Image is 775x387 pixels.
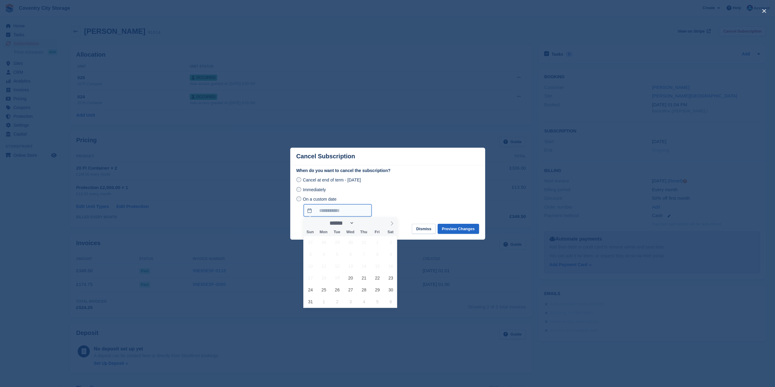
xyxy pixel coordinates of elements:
[318,272,330,284] span: August 18, 2025
[303,197,336,202] span: On a custom date
[296,153,355,160] p: Cancel Subscription
[318,284,330,296] span: August 25, 2025
[305,272,316,284] span: August 17, 2025
[345,272,357,284] span: August 20, 2025
[385,236,397,248] span: August 2, 2025
[385,248,397,260] span: August 9, 2025
[385,296,397,308] span: September 6, 2025
[331,260,343,272] span: August 12, 2025
[296,177,301,182] input: Cancel at end of term - [DATE]
[303,187,326,192] span: Immediately
[304,204,372,216] input: On a custom date
[331,296,343,308] span: September 2, 2025
[331,248,343,260] span: August 5, 2025
[358,284,370,296] span: August 28, 2025
[345,296,357,308] span: September 3, 2025
[384,230,397,234] span: Sat
[370,230,384,234] span: Fri
[343,230,357,234] span: Wed
[318,248,330,260] span: August 4, 2025
[357,230,370,234] span: Thu
[385,272,397,284] span: August 23, 2025
[412,224,435,234] button: Dismiss
[372,260,383,272] span: August 15, 2025
[385,284,397,296] span: August 30, 2025
[318,236,330,248] span: July 28, 2025
[372,236,383,248] span: August 1, 2025
[345,236,357,248] span: July 30, 2025
[759,6,769,16] button: close
[385,260,397,272] span: August 16, 2025
[345,260,357,272] span: August 13, 2025
[318,296,330,308] span: September 1, 2025
[317,230,330,234] span: Mon
[331,272,343,284] span: August 19, 2025
[296,196,301,201] input: On a custom date
[331,236,343,248] span: July 29, 2025
[372,248,383,260] span: August 8, 2025
[296,167,479,174] label: When do you want to cancel the subscription?
[358,248,370,260] span: August 7, 2025
[331,284,343,296] span: August 26, 2025
[358,236,370,248] span: July 31, 2025
[303,178,361,182] span: Cancel at end of term - [DATE]
[305,248,316,260] span: August 3, 2025
[372,272,383,284] span: August 22, 2025
[358,272,370,284] span: August 21, 2025
[330,230,343,234] span: Tue
[372,284,383,296] span: August 29, 2025
[305,296,316,308] span: August 31, 2025
[296,187,301,192] input: Immediately
[354,220,373,226] input: Year
[358,296,370,308] span: September 4, 2025
[303,230,317,234] span: Sun
[327,220,354,226] select: Month
[438,224,479,234] button: Preview Changes
[305,284,316,296] span: August 24, 2025
[345,284,357,296] span: August 27, 2025
[372,296,383,308] span: September 5, 2025
[345,248,357,260] span: August 6, 2025
[358,260,370,272] span: August 14, 2025
[305,260,316,272] span: August 10, 2025
[318,260,330,272] span: August 11, 2025
[305,236,316,248] span: July 27, 2025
